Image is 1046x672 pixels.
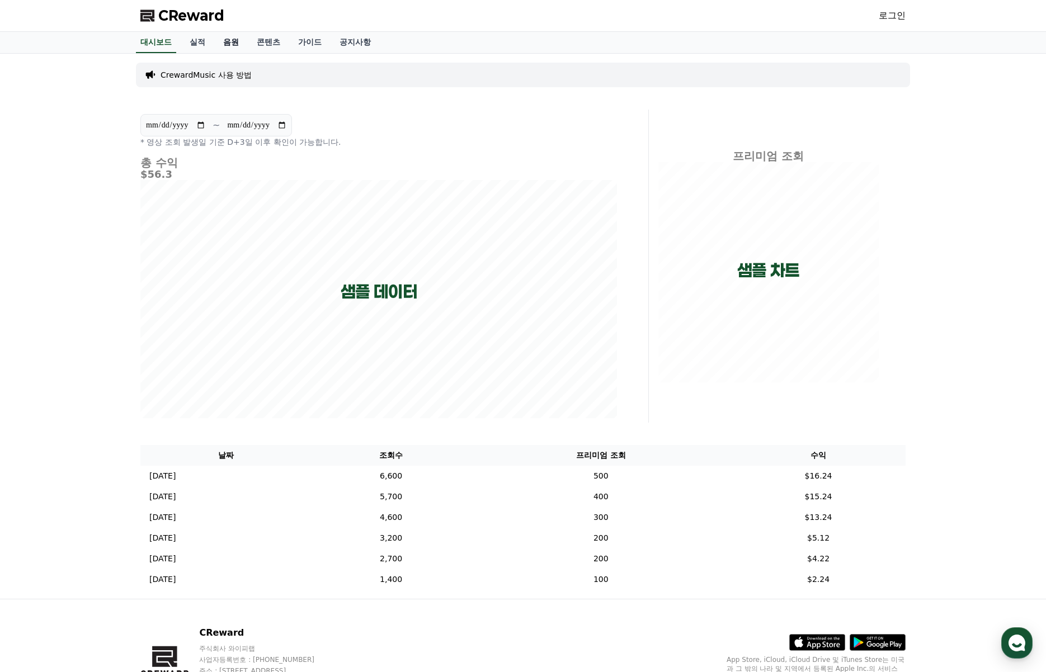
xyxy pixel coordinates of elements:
a: CReward [140,7,224,25]
p: 샘플 데이터 [341,282,417,302]
p: * 영상 조회 발생일 기준 D+3일 이후 확인이 가능합니다. [140,136,617,148]
span: 설정 [173,371,186,380]
td: $16.24 [731,466,906,486]
td: $13.24 [731,507,906,528]
a: CrewardMusic 사용 방법 [161,69,252,81]
p: 사업자등록번호 : [PHONE_NUMBER] [199,655,336,664]
p: [DATE] [149,491,176,503]
p: [DATE] [149,512,176,523]
a: 홈 [3,354,74,382]
th: 조회수 [312,445,471,466]
h5: $56.3 [140,169,617,180]
td: 6,600 [312,466,471,486]
p: [DATE] [149,553,176,565]
a: 가이드 [289,32,331,53]
span: CReward [158,7,224,25]
p: [DATE] [149,574,176,585]
a: 공지사항 [331,32,380,53]
td: 4,600 [312,507,471,528]
h4: 총 수익 [140,157,617,169]
a: 로그인 [879,9,906,22]
th: 프리미엄 조회 [471,445,731,466]
a: 대화 [74,354,144,382]
a: 설정 [144,354,215,382]
td: $2.24 [731,569,906,590]
td: 400 [471,486,731,507]
td: $15.24 [731,486,906,507]
td: $4.22 [731,548,906,569]
td: 300 [471,507,731,528]
a: 콘텐츠 [248,32,289,53]
p: CReward [199,626,336,640]
td: 2,700 [312,548,471,569]
a: 음원 [214,32,248,53]
span: 홈 [35,371,42,380]
td: 100 [471,569,731,590]
p: 샘플 차트 [737,261,799,281]
td: $5.12 [731,528,906,548]
a: 실적 [181,32,214,53]
td: 1,400 [312,569,471,590]
p: 주식회사 와이피랩 [199,644,336,653]
td: 200 [471,528,731,548]
td: 5,700 [312,486,471,507]
td: 500 [471,466,731,486]
p: [DATE] [149,470,176,482]
a: 대시보드 [136,32,176,53]
span: 대화 [102,372,116,381]
th: 수익 [731,445,906,466]
td: 3,200 [312,528,471,548]
td: 200 [471,548,731,569]
p: [DATE] [149,532,176,544]
th: 날짜 [140,445,312,466]
h4: 프리미엄 조회 [658,150,879,162]
p: ~ [213,119,220,132]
